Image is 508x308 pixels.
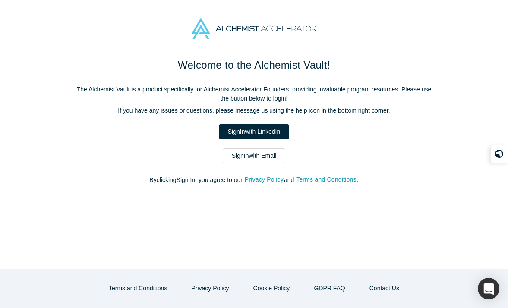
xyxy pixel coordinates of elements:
[73,85,435,103] p: The Alchemist Vault is a product specifically for Alchemist Accelerator Founders, providing inval...
[244,281,299,296] button: Cookie Policy
[100,281,176,296] button: Terms and Conditions
[73,176,435,185] p: By clicking Sign In , you agree to our and .
[192,18,316,39] img: Alchemist Accelerator Logo
[73,57,435,73] h1: Welcome to the Alchemist Vault!
[219,124,289,139] a: SignInwith LinkedIn
[305,281,354,296] a: GDPR FAQ
[182,281,238,296] button: Privacy Policy
[244,175,284,185] button: Privacy Policy
[223,148,286,163] a: SignInwith Email
[73,106,435,115] p: If you have any issues or questions, please message us using the help icon in the bottom right co...
[296,175,357,185] button: Terms and Conditions
[360,281,408,296] button: Contact Us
